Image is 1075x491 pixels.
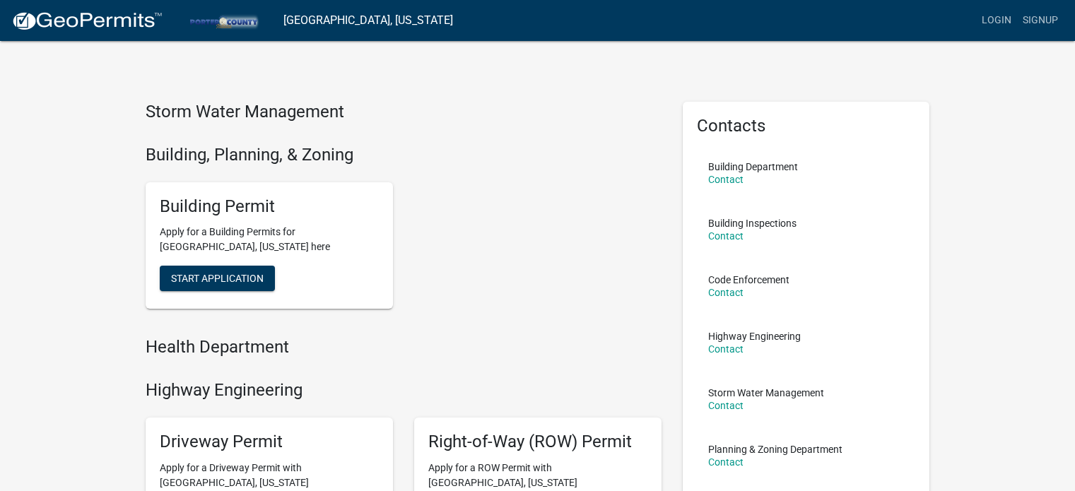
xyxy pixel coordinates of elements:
h5: Contacts [697,116,916,136]
img: Porter County, Indiana [174,11,272,30]
h4: Building, Planning, & Zoning [146,145,662,165]
a: Login [976,7,1017,34]
h5: Building Permit [160,196,379,217]
a: Contact [708,174,744,185]
p: Storm Water Management [708,388,824,398]
a: Contact [708,230,744,242]
p: Apply for a Building Permits for [GEOGRAPHIC_DATA], [US_STATE] here [160,225,379,254]
h5: Right-of-Way (ROW) Permit [428,432,647,452]
h4: Health Department [146,337,662,357]
a: Signup [1017,7,1064,34]
p: Highway Engineering [708,331,801,341]
p: Apply for a ROW Permit with [GEOGRAPHIC_DATA], [US_STATE] [428,461,647,490]
a: Contact [708,456,744,468]
p: Building Department [708,162,798,172]
h5: Driveway Permit [160,432,379,452]
p: Planning & Zoning Department [708,444,842,454]
a: Contact [708,287,744,298]
span: Start Application [171,273,264,284]
h4: Highway Engineering [146,380,662,401]
p: Code Enforcement [708,275,789,285]
p: Building Inspections [708,218,797,228]
button: Start Application [160,266,275,291]
p: Apply for a Driveway Permit with [GEOGRAPHIC_DATA], [US_STATE] [160,461,379,490]
h4: Storm Water Management [146,102,662,122]
a: Contact [708,343,744,355]
a: [GEOGRAPHIC_DATA], [US_STATE] [283,8,453,32]
a: Contact [708,400,744,411]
